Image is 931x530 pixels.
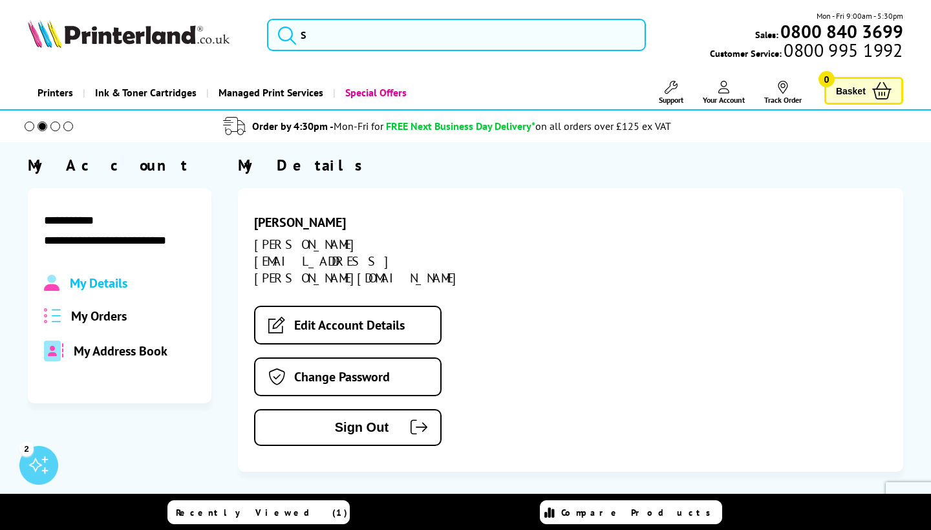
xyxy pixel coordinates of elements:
[238,155,903,175] div: My Details
[540,500,722,524] a: Compare Products
[28,19,230,48] img: Printerland Logo
[28,76,83,109] a: Printers
[710,44,903,59] span: Customer Service:
[254,357,442,396] a: Change Password
[703,95,745,105] span: Your Account
[44,341,63,361] img: address-book-duotone-solid.svg
[333,76,416,109] a: Special Offers
[659,95,683,105] span: Support
[44,308,61,323] img: all-order.svg
[28,155,211,175] div: My Account
[6,115,888,138] li: modal_delivery
[70,275,127,291] span: My Details
[74,343,167,359] span: My Address Book
[275,420,389,435] span: Sign Out
[755,28,778,41] span: Sales:
[176,507,348,518] span: Recently Viewed (1)
[95,76,197,109] span: Ink & Toner Cartridges
[334,120,383,132] span: Mon-Fri for
[254,236,463,286] div: [PERSON_NAME][EMAIL_ADDRESS][PERSON_NAME][DOMAIN_NAME]
[206,76,333,109] a: Managed Print Services
[252,120,383,132] span: Order by 4:30pm -
[44,275,59,291] img: Profile.svg
[561,507,718,518] span: Compare Products
[386,120,535,132] span: FREE Next Business Day Delivery*
[778,25,903,37] a: 0800 840 3699
[782,44,903,56] span: 0800 995 1992
[659,81,683,105] a: Support
[824,77,903,105] a: Basket 0
[28,19,251,50] a: Printerland Logo
[71,308,127,324] span: My Orders
[267,19,645,51] input: S
[836,82,866,100] span: Basket
[167,500,350,524] a: Recently Viewed (1)
[254,306,442,344] a: Edit Account Details
[780,19,903,43] b: 0800 840 3699
[83,76,206,109] a: Ink & Toner Cartridges
[817,10,903,22] span: Mon - Fri 9:00am - 5:30pm
[703,81,745,105] a: Your Account
[535,120,671,132] div: on all orders over £125 ex VAT
[764,81,802,105] a: Track Order
[254,214,463,231] div: [PERSON_NAME]
[19,441,34,456] div: 2
[819,71,835,87] span: 0
[254,409,442,446] button: Sign Out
